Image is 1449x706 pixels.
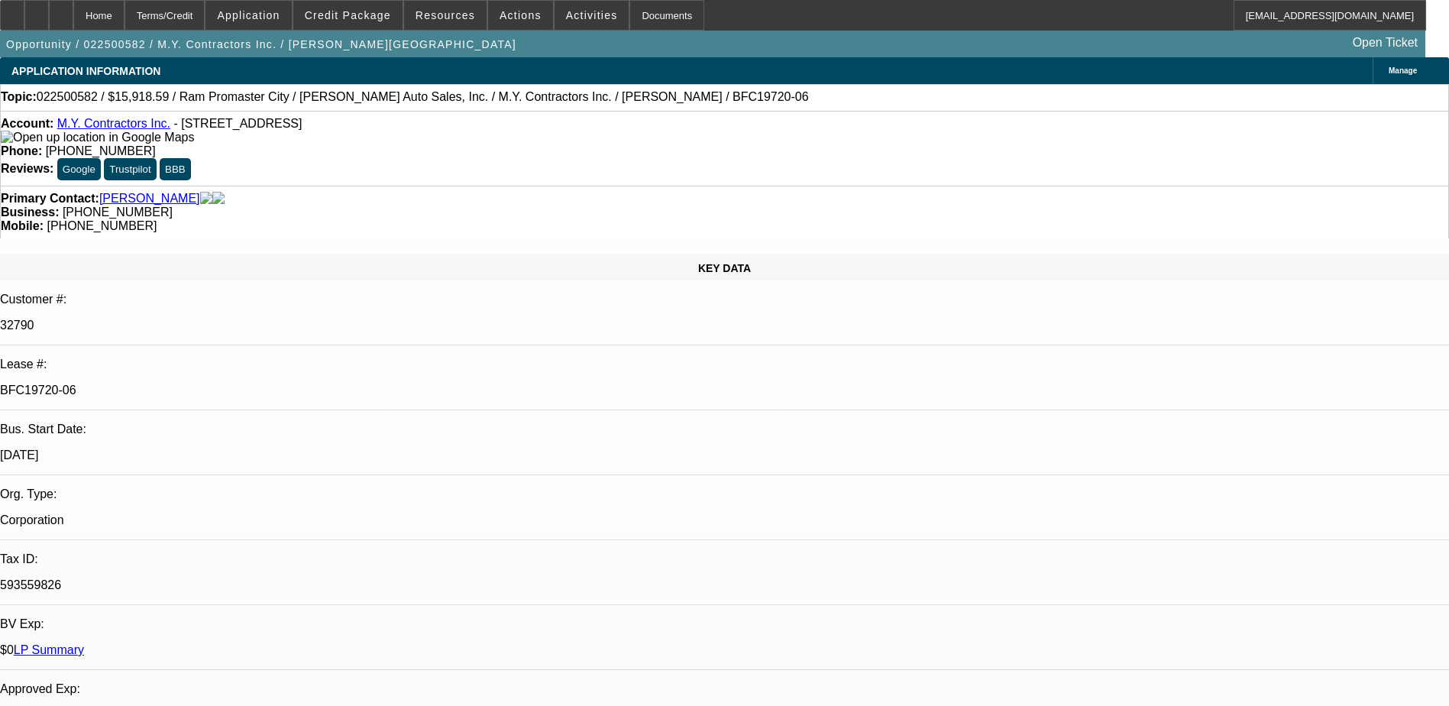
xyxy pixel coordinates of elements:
[566,9,618,21] span: Activities
[488,1,553,30] button: Actions
[416,9,475,21] span: Resources
[1,192,99,206] strong: Primary Contact:
[1,117,53,130] strong: Account:
[200,192,212,206] img: facebook-icon.png
[305,9,391,21] span: Credit Package
[293,1,403,30] button: Credit Package
[160,158,191,180] button: BBB
[46,144,156,157] span: [PHONE_NUMBER]
[1,131,194,144] img: Open up location in Google Maps
[63,206,173,219] span: [PHONE_NUMBER]
[1,90,37,104] strong: Topic:
[47,219,157,232] span: [PHONE_NUMBER]
[1,219,44,232] strong: Mobile:
[1,162,53,175] strong: Reviews:
[555,1,629,30] button: Activities
[404,1,487,30] button: Resources
[173,117,302,130] span: - [STREET_ADDRESS]
[698,262,751,274] span: KEY DATA
[205,1,291,30] button: Application
[212,192,225,206] img: linkedin-icon.png
[104,158,156,180] button: Trustpilot
[99,192,200,206] a: [PERSON_NAME]
[1,144,42,157] strong: Phone:
[57,158,101,180] button: Google
[1,131,194,144] a: View Google Maps
[1347,30,1424,56] a: Open Ticket
[14,643,84,656] a: LP Summary
[11,65,160,77] span: APPLICATION INFORMATION
[500,9,542,21] span: Actions
[57,117,170,130] a: M.Y. Contractors Inc.
[217,9,280,21] span: Application
[6,38,516,50] span: Opportunity / 022500582 / M.Y. Contractors Inc. / [PERSON_NAME][GEOGRAPHIC_DATA]
[1389,66,1417,75] span: Manage
[1,206,59,219] strong: Business:
[37,90,809,104] span: 022500582 / $15,918.59 / Ram Promaster City / [PERSON_NAME] Auto Sales, Inc. / M.Y. Contractors I...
